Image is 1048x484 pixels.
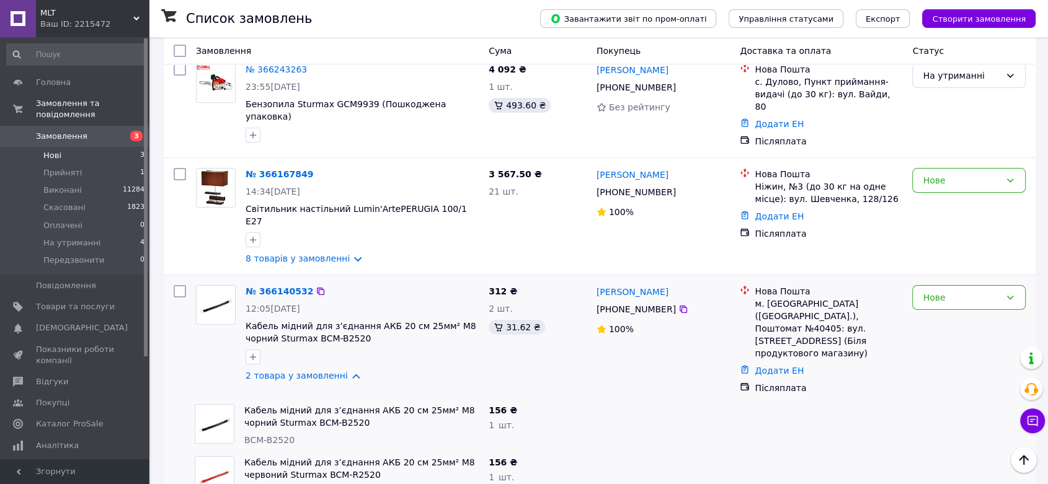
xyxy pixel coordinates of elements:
span: Прийняті [43,167,82,178]
button: Завантажити звіт по пром-оплаті [540,9,716,28]
span: Товари та послуги [36,301,115,312]
img: Фото товару [197,286,235,324]
h1: Список замовлень [186,11,312,26]
span: BCM-B2520 [244,435,295,445]
span: Створити замовлення [932,14,1026,24]
a: 2 товара у замовленні [246,371,348,381]
span: Оплачені [43,220,82,231]
a: [PERSON_NAME] [597,169,668,181]
div: м. [GEOGRAPHIC_DATA] ([GEOGRAPHIC_DATA].), Поштомат №40405: вул. [STREET_ADDRESS] (Біля продуктов... [755,297,902,359]
span: Замовлення [36,131,87,142]
a: Додати ЕН [755,211,804,221]
span: 1 [140,167,144,178]
a: Бензопила Sturmax GCM9939 (Пошкоджена упаковка) [246,99,446,121]
a: Фото товару [196,285,236,325]
div: 493.60 ₴ [489,98,551,113]
a: Світильник настільний Lumin'ArtePERUGIA 100/1 E27 [246,204,467,226]
div: Післяплата [755,227,902,240]
span: 12:05[DATE] [246,304,300,314]
div: Післяплата [755,382,902,394]
span: 2 шт. [489,304,513,314]
span: [PHONE_NUMBER] [597,187,676,197]
span: 23:55[DATE] [246,82,300,92]
a: Кабель мідний для з’єднання АКБ 20 см 25мм² M8 чорний Sturmax BCM-B2520 [244,405,475,428]
a: 8 товарів у замовленні [246,253,350,263]
div: На утриманні [923,69,1000,82]
input: Пошук [6,43,146,66]
div: Нова Пошта [755,63,902,76]
a: № 366167849 [246,169,313,179]
span: 100% [609,324,634,334]
a: Кабель мідний для з’єднання АКБ 20 см 25мм² M8 чорний Sturmax BCM-B2520 [246,321,476,343]
span: 21 шт. [489,187,518,196]
div: 31.62 ₴ [489,320,545,335]
button: Наверх [1011,447,1037,473]
span: Аналітика [36,440,79,451]
a: Фото товару [196,63,236,103]
span: 4 [140,237,144,249]
a: Створити замовлення [910,13,1036,23]
span: 3 [130,131,143,141]
span: Відгуки [36,376,68,387]
img: Фото товару [197,64,235,102]
span: 4 092 ₴ [489,64,526,74]
a: № 366140532 [246,286,313,296]
button: Управління статусами [729,9,843,28]
button: Чат з покупцем [1020,408,1045,433]
span: Замовлення та повідомлення [36,98,149,120]
a: Додати ЕН [755,366,804,376]
div: Нове [923,291,1000,304]
div: Ніжин, №3 (до 30 кг на одне місце): вул. Шевченка, 128/126 [755,180,902,205]
div: Нова Пошта [755,168,902,180]
span: Доставка та оплата [740,46,831,56]
img: Фото товару [195,405,234,443]
div: Нова Пошта [755,285,902,297]
span: 0 [140,255,144,266]
span: Покупець [597,46,641,56]
span: 1 шт. [489,82,513,92]
span: Повідомлення [36,280,96,291]
a: Фото товару [196,168,236,208]
a: Додати ЕН [755,119,804,129]
span: Статус [912,46,944,56]
span: [PHONE_NUMBER] [597,82,676,92]
a: [PERSON_NAME] [597,286,668,298]
span: Покупці [36,397,69,408]
span: Показники роботи компанії [36,344,115,366]
button: Створити замовлення [922,9,1036,28]
div: Нове [923,174,1000,187]
span: Скасовані [43,202,86,213]
a: Кабель мідний для з’єднання АКБ 20 см 25мм² M8 червоний Sturmax BCM-R2520 [244,457,475,480]
span: MLT [40,7,133,19]
span: 0 [140,220,144,231]
span: Головна [36,77,71,88]
span: [DEMOGRAPHIC_DATA] [36,322,128,333]
span: На утриманні [43,237,100,249]
a: [PERSON_NAME] [597,64,668,76]
img: Фото товару [197,169,235,207]
button: Експорт [856,9,910,28]
span: 1823 [127,202,144,213]
span: Завантажити звіт по пром-оплаті [550,13,706,24]
a: № 366243263 [246,64,307,74]
span: Експорт [866,14,900,24]
span: 3 567.50 ₴ [489,169,542,179]
div: Ваш ID: 2215472 [40,19,149,30]
span: 3 [140,150,144,161]
span: Управління статусами [739,14,833,24]
div: Післяплата [755,135,902,147]
span: 1 шт. [489,472,514,482]
span: 156 ₴ [489,457,517,467]
span: 100% [609,207,634,217]
span: Cума [489,46,512,56]
span: Виконані [43,185,82,196]
span: [PHONE_NUMBER] [597,304,676,314]
span: Без рейтингу [609,102,670,112]
span: Передзвонити [43,255,105,266]
span: Замовлення [196,46,251,56]
span: 1 шт. [489,420,514,430]
div: с. Дулово, Пункт приймання-видачі (до 30 кг): вул. Вайди, 80 [755,76,902,113]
